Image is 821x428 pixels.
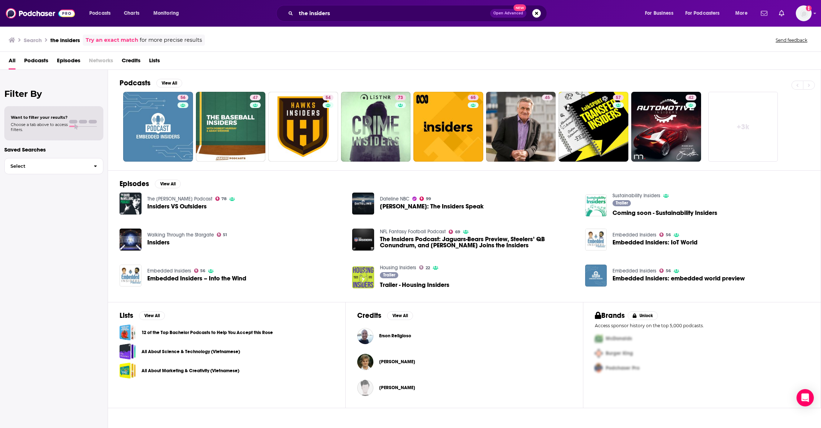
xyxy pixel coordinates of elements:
[490,9,526,18] button: Open AdvancedNew
[419,265,430,270] a: 22
[380,282,449,288] a: Trailer - Housing Insiders
[156,79,182,87] button: View All
[283,5,554,22] div: Search podcasts, credits, & more...
[323,95,333,100] a: 54
[585,265,607,287] img: Embedded Insiders: embedded world preview
[806,5,812,11] svg: Add a profile image
[730,8,757,19] button: open menu
[613,193,660,199] a: Sustainability Insiders
[606,350,633,356] span: Burger King
[147,203,207,210] span: Insiders VS Outsiders
[124,8,139,18] span: Charts
[357,328,373,344] a: Erson Religioso
[352,266,374,288] img: Trailer - Housing Insiders
[200,269,205,272] span: 56
[357,311,413,320] a: CreditsView All
[122,55,140,69] span: Credits
[383,273,395,277] span: Trailer
[357,376,571,399] button: Gwera KiwanaGwera Kiwana
[268,92,338,162] a: 54
[666,269,671,272] span: 56
[592,331,606,346] img: First Pro Logo
[796,5,812,21] img: User Profile
[379,385,415,391] span: [PERSON_NAME]
[468,95,479,100] a: 65
[606,365,640,371] span: Podchaser Pro
[379,359,415,365] span: [PERSON_NAME]
[380,236,577,248] span: The Insiders Podcast: Jaguars-Bears Preview, Steelers’ QB Conundrum, and [PERSON_NAME] Joins the ...
[758,7,770,19] a: Show notifications dropdown
[631,92,701,162] a: 42
[797,389,814,406] div: Open Intercom Messenger
[326,94,331,102] span: 54
[120,179,181,188] a: EpisodesView All
[613,239,697,245] span: Embedded Insiders: IoT World
[380,229,446,235] a: NFL Fantasy Football Podcast
[542,95,553,100] a: 45
[119,8,144,19] a: Charts
[217,233,227,237] a: 51
[379,333,411,339] span: Erson Religioso
[250,95,261,100] a: 47
[585,194,607,216] img: Coming soon - Sustainability Insiders
[455,230,460,234] span: 69
[413,92,483,162] a: 65
[57,55,80,69] a: Episodes
[616,201,628,205] span: Trailer
[585,229,607,251] img: Embedded Insiders: IoT World
[645,8,673,18] span: For Business
[147,275,246,281] span: Embedded Insiders – Into the Wind
[357,350,571,373] button: Davis MattekDavis Mattek
[139,311,165,320] button: View All
[89,55,113,69] span: Networks
[592,361,606,375] img: Third Pro Logo
[613,210,717,216] span: Coming soon - Sustainability Insiders
[120,78,182,87] a: PodcastsView All
[120,229,142,251] img: Insiders
[11,115,68,120] span: Want to filter your results?
[613,95,624,100] a: 57
[613,268,656,274] a: Embedded Insiders
[486,92,556,162] a: 45
[395,95,406,100] a: 73
[120,362,136,379] a: All About Marketing & Creativity (Vietnamese)
[120,324,136,341] a: 12 of the Top Bachelor Podcasts to Help You Accept this Rose
[380,236,577,248] a: The Insiders Podcast: Jaguars-Bears Preview, Steelers’ QB Conundrum, and David Montgomery Joins t...
[24,55,48,69] a: Podcasts
[592,346,606,361] img: Second Pro Logo
[471,94,476,102] span: 65
[681,8,730,19] button: open menu
[735,8,748,18] span: More
[9,55,15,69] a: All
[149,55,160,69] span: Lists
[142,367,239,375] a: All About Marketing & Creativity (Vietnamese)
[379,385,415,391] a: Gwera Kiwana
[253,94,258,102] span: 47
[357,380,373,396] img: Gwera Kiwana
[380,203,484,210] a: Sean Combs: The Insiders Speak
[628,311,658,320] button: Unlock
[595,311,625,320] h2: Brands
[120,78,151,87] h2: Podcasts
[120,311,165,320] a: ListsView All
[688,94,694,102] span: 42
[357,354,373,370] a: Davis Mattek
[11,122,68,132] span: Choose a tab above to access filters.
[120,193,142,215] img: Insiders VS Outsiders
[616,94,621,102] span: 57
[221,197,226,201] span: 78
[426,266,430,270] span: 22
[659,233,671,237] a: 56
[796,5,812,21] button: Show profile menu
[84,8,120,19] button: open menu
[147,239,170,245] span: Insiders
